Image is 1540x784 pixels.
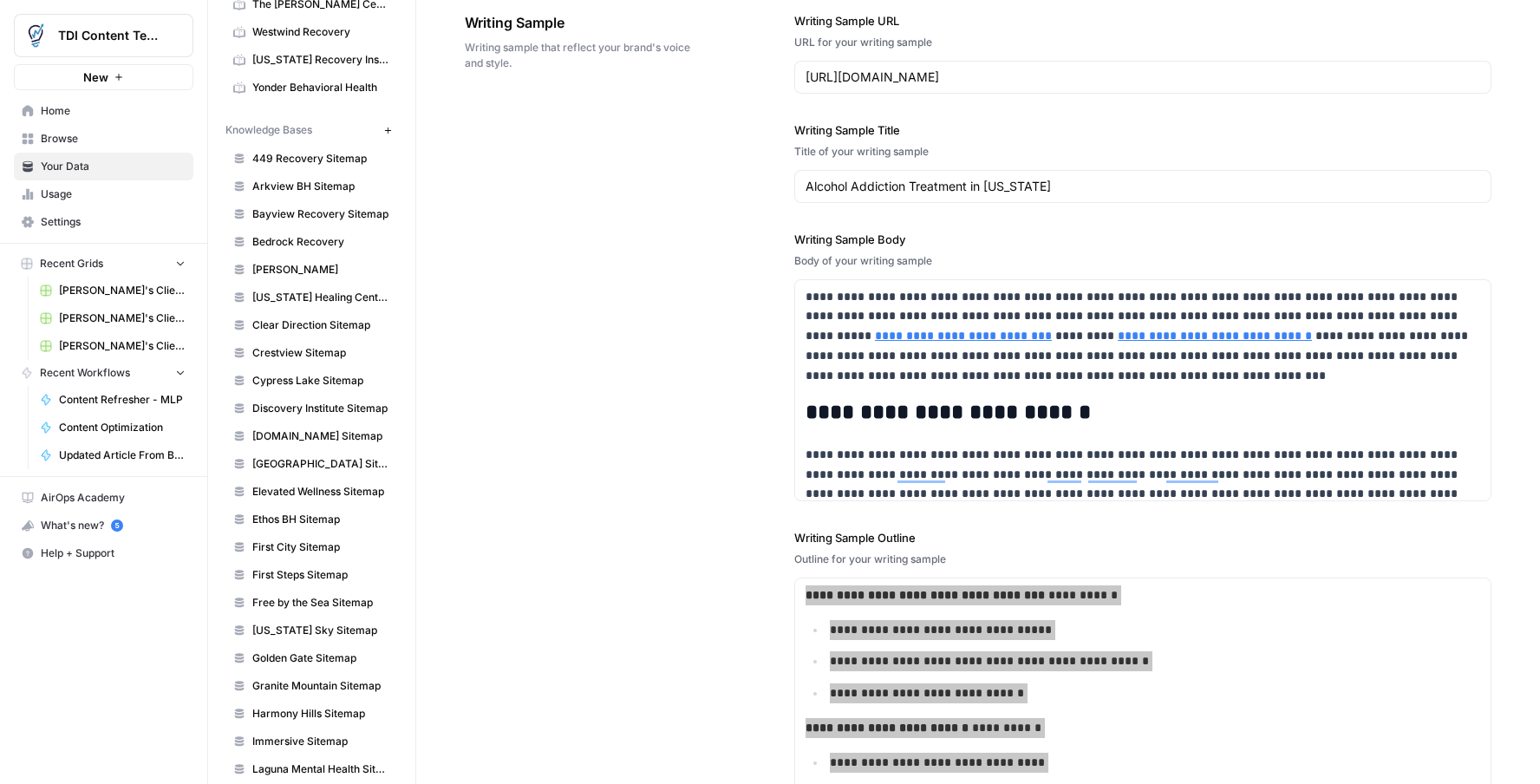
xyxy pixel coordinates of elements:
a: [US_STATE] Healing Centers Sitemap [225,284,398,311]
span: Settings [41,214,186,230]
a: First City Sitemap [225,533,398,561]
span: Cypress Lake Sitemap [252,373,390,389]
a: Browse [14,125,193,153]
span: Your Data [41,159,186,174]
a: Free by the Sea Sitemap [225,589,398,617]
a: Harmony Hills Sitemap [225,700,398,728]
a: Bayview Recovery Sitemap [225,200,398,228]
span: Golden Gate Sitemap [252,650,390,666]
span: Clear Direction Sitemap [252,317,390,333]
span: Recent Workflows [40,365,130,381]
span: Westwind Recovery [252,24,390,40]
button: Workspace: TDI Content Team [14,14,193,57]
span: Ethos BH Sitemap [252,512,390,527]
span: Knowledge Bases [225,122,312,138]
span: 449 Recovery Sitemap [252,151,390,167]
a: Discovery Institute Sitemap [225,395,398,422]
div: Title of your writing sample [794,144,1491,160]
a: Your Data [14,153,193,180]
a: [PERSON_NAME]'s Clients - New Content [32,332,193,360]
span: Recent Grids [40,256,103,271]
span: Content Refresher - MLP [59,392,186,408]
a: Ethos BH Sitemap [225,506,398,533]
span: Crestview Sitemap [252,345,390,361]
a: Crestview Sitemap [225,339,398,367]
span: Content Optimization [59,420,186,435]
a: [US_STATE] Recovery Institute [225,46,398,74]
span: Granite Mountain Sitemap [252,678,390,694]
div: Outline for your writing sample [794,552,1491,567]
div: What's new? [15,513,192,539]
a: Bedrock Recovery [225,228,398,256]
a: Home [14,97,193,125]
a: [US_STATE] Sky Sitemap [225,617,398,644]
a: 5 [111,519,123,532]
span: New [83,69,108,86]
a: Content Refresher - MLP [32,386,193,414]
a: Laguna Mental Health Sitemap [225,755,398,783]
label: Writing Sample URL [794,12,1491,29]
span: Harmony Hills Sitemap [252,706,390,722]
span: Bayview Recovery Sitemap [252,206,390,222]
a: 449 Recovery Sitemap [225,145,398,173]
a: Granite Mountain Sitemap [225,672,398,700]
span: [PERSON_NAME]'s Clients - New Content [59,338,186,354]
img: TDI Content Team Logo [20,20,51,51]
a: Settings [14,208,193,236]
span: [PERSON_NAME] [252,262,390,278]
span: Elevated Wellness Sitemap [252,484,390,500]
span: Immersive Sitemap [252,734,390,749]
a: AirOps Academy [14,484,193,512]
span: [US_STATE] Healing Centers Sitemap [252,290,390,305]
a: Content Optimization [32,414,193,441]
label: Writing Sample Outline [794,529,1491,546]
span: Discovery Institute Sitemap [252,401,390,416]
a: Updated Article From Brief [32,441,193,469]
a: Westwind Recovery [225,18,398,46]
a: Cypress Lake Sitemap [225,367,398,395]
span: Writing sample that reflect your brand's voice and style. [465,40,697,71]
span: Free by the Sea Sitemap [252,595,390,611]
a: [GEOGRAPHIC_DATA] Sitemap [225,450,398,478]
text: 5 [114,521,119,530]
span: Browse [41,131,186,147]
span: Updated Article From Brief [59,448,186,463]
span: [GEOGRAPHIC_DATA] Sitemap [252,456,390,472]
a: [DOMAIN_NAME] Sitemap [225,422,398,450]
span: AirOps Academy [41,490,186,506]
label: Writing Sample Title [794,121,1491,139]
a: [PERSON_NAME] [225,256,398,284]
a: Yonder Behavioral Health [225,74,398,101]
span: Usage [41,186,186,202]
span: [PERSON_NAME]'s Clients - New Content [59,310,186,326]
button: Recent Grids [14,251,193,277]
span: TDI Content Team [58,27,163,44]
a: Clear Direction Sitemap [225,311,398,339]
span: Yonder Behavioral Health [252,80,390,95]
input: www.sundaysoccer.com/game-day [806,69,1480,86]
span: Arkview BH Sitemap [252,179,390,194]
button: What's new? 5 [14,512,193,539]
span: Writing Sample [465,12,697,33]
label: Writing Sample Body [794,231,1491,248]
span: First Steps Sitemap [252,567,390,583]
a: Arkview BH Sitemap [225,173,398,200]
span: [PERSON_NAME]'s Clients - Optimizing Content [59,283,186,298]
span: Help + Support [41,546,186,561]
a: First Steps Sitemap [225,561,398,589]
a: Golden Gate Sitemap [225,644,398,672]
span: Laguna Mental Health Sitemap [252,761,390,777]
button: New [14,64,193,90]
span: [US_STATE] Sky Sitemap [252,623,390,638]
a: Elevated Wellness Sitemap [225,478,398,506]
span: [US_STATE] Recovery Institute [252,52,390,68]
button: Help + Support [14,539,193,567]
span: Bedrock Recovery [252,234,390,250]
span: [DOMAIN_NAME] Sitemap [252,428,390,444]
button: Recent Workflows [14,360,193,386]
span: First City Sitemap [252,539,390,555]
a: Usage [14,180,193,208]
a: Immersive Sitemap [225,728,398,755]
a: [PERSON_NAME]'s Clients - Optimizing Content [32,277,193,304]
input: Game Day Gear Guide [806,178,1480,195]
